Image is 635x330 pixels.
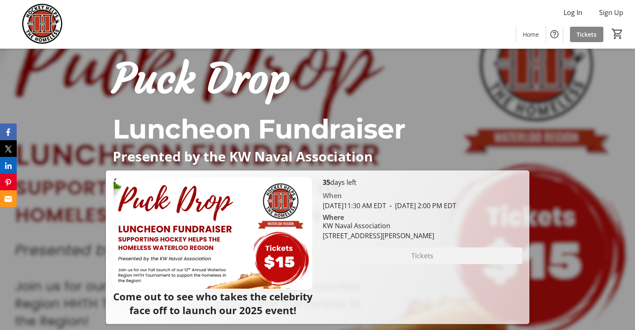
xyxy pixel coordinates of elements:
[322,177,522,187] p: days left
[322,214,344,221] div: Where
[322,221,434,231] div: KW Naval Association
[322,231,434,241] div: [STREET_ADDRESS][PERSON_NAME]
[112,149,522,164] p: Presented by the KW Naval Association
[564,8,582,18] span: Log In
[112,54,290,104] span: Puck Drop
[610,26,625,41] button: Cart
[570,27,603,42] a: Tickets
[113,290,312,317] strong: Come out to see who takes the celebrity face off to launch our 2025 event!
[386,201,456,210] span: [DATE] 2:00 PM EDT
[546,26,563,43] button: Help
[523,30,539,39] span: Home
[322,191,342,201] div: When
[5,3,79,45] img: Hockey Helps the Homeless's Logo
[592,6,630,19] button: Sign Up
[557,6,589,19] button: Log In
[599,8,623,18] span: Sign Up
[322,201,386,210] span: [DATE] 11:30 AM EDT
[577,30,597,39] span: Tickets
[516,27,546,42] a: Home
[112,109,522,149] p: Luncheon Fundraiser
[386,201,395,210] span: -
[322,178,330,187] span: 35
[113,177,312,290] img: Campaign CTA Media Photo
